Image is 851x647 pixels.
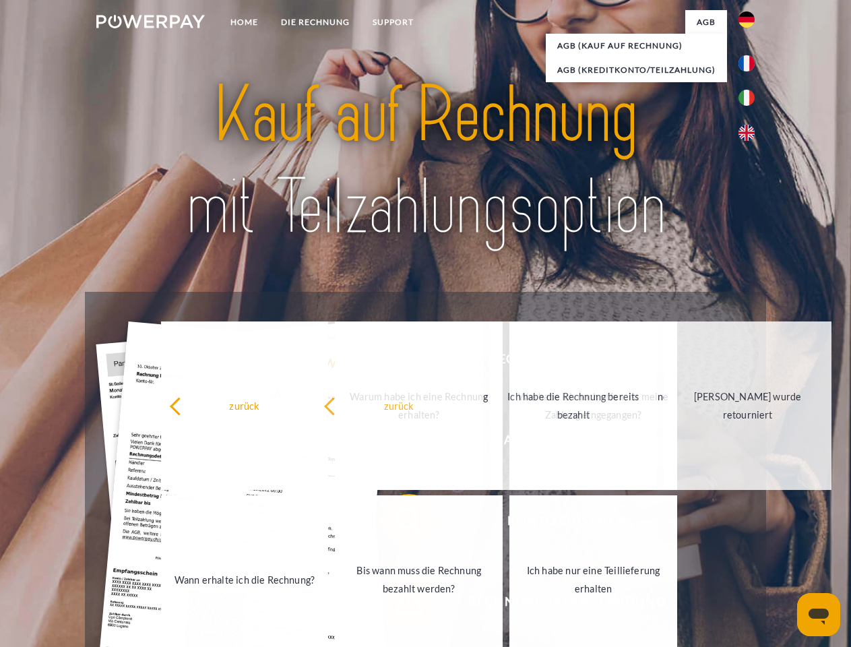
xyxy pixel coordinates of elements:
img: it [738,90,755,106]
a: DIE RECHNUNG [270,10,361,34]
div: zurück [169,396,321,414]
div: Ich habe nur eine Teillieferung erhalten [517,561,669,598]
iframe: Schaltfläche zum Öffnen des Messaging-Fensters [797,593,840,636]
a: agb [685,10,727,34]
img: logo-powerpay-white.svg [96,15,205,28]
div: Ich habe die Rechnung bereits bezahlt [498,388,650,424]
a: AGB (Kreditkonto/Teilzahlung) [546,58,727,82]
a: AGB (Kauf auf Rechnung) [546,34,727,58]
img: de [738,11,755,28]
a: SUPPORT [361,10,425,34]
img: en [738,125,755,141]
div: Bis wann muss die Rechnung bezahlt werden? [343,561,495,598]
a: Home [219,10,270,34]
img: fr [738,55,755,71]
div: zurück [323,396,475,414]
div: [PERSON_NAME] wurde retourniert [672,388,823,424]
img: title-powerpay_de.svg [129,65,722,258]
div: Wann erhalte ich die Rechnung? [169,570,321,588]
